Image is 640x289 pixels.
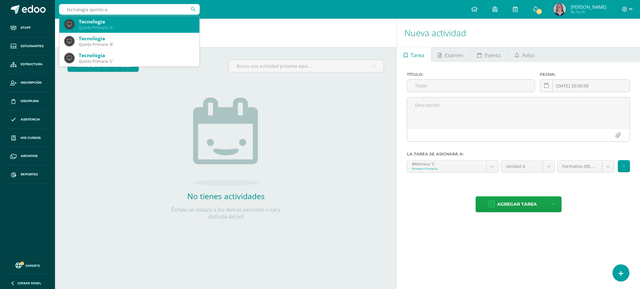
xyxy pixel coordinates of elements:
span: [PERSON_NAME] [571,4,607,10]
span: Evento [485,48,501,63]
div: Quinto Primaria 'C' [79,59,194,64]
a: Unidad 4 [501,160,554,172]
div: Primero Primaria [412,166,482,171]
a: Biblioteca 'C'Primero Primaria [407,160,498,172]
div: Tecnología [79,18,194,25]
span: Archivos [21,154,37,159]
a: Estructura [5,56,50,74]
a: Aviso [508,47,542,62]
a: Soporte [7,261,47,269]
h2: No tienes actividades [163,191,288,201]
span: Estructura [21,62,42,67]
div: Biblioteca 'C' [412,160,482,166]
label: La tarea se asignará a: [407,152,630,156]
span: Disciplina [21,99,39,104]
a: Evento [471,47,508,62]
a: Archivos [5,147,50,165]
input: Busca un usuario... [59,4,200,15]
a: Mis cursos [5,129,50,147]
label: Fecha: [540,72,630,77]
span: Mis cursos [21,135,41,140]
a: Formativo (80.0%) [557,160,614,172]
span: Inscripción [21,80,42,85]
span: Examen [445,48,463,63]
input: Fecha de entrega [540,80,630,92]
input: Busca una actividad próxima aquí... [229,60,384,72]
a: Disciplina [5,92,50,110]
span: Tarea [411,48,424,63]
img: 748d42d9fff1f6c6ec16339a92392ca2.png [553,3,566,16]
a: Inscripción [5,74,50,92]
span: Soporte [25,263,40,268]
a: Tarea [397,47,431,62]
span: Aviso [522,48,535,63]
span: Reportes [21,172,38,177]
a: Examen [431,47,470,62]
a: Asistencia [5,110,50,129]
span: Staff [21,25,31,30]
a: Reportes [5,165,50,184]
div: Tecnología [79,52,194,59]
div: Quinto Primaria 'B' [79,42,194,47]
span: Estudiantes [21,44,43,49]
label: Título: [407,72,535,77]
span: Asistencia [21,117,40,122]
span: Unidad 4 [506,160,538,172]
span: 29 [536,8,542,15]
span: Mi Perfil [571,9,607,15]
img: no_activities.png [193,98,259,186]
h1: Actividades [62,19,389,47]
div: Quinto Primaria 'A' [79,25,194,30]
span: Cerrar panel [17,281,41,285]
span: Agregar tarea [497,197,537,212]
p: Échale un vistazo a los demás períodos o sal y disfruta del sol [163,206,288,220]
input: Título [407,80,535,92]
a: Staff [5,19,50,37]
h1: Nueva actividad [404,19,632,47]
div: Tecnología [79,35,194,42]
a: Estudiantes [5,37,50,56]
span: Formativo (80.0%) [562,160,597,172]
